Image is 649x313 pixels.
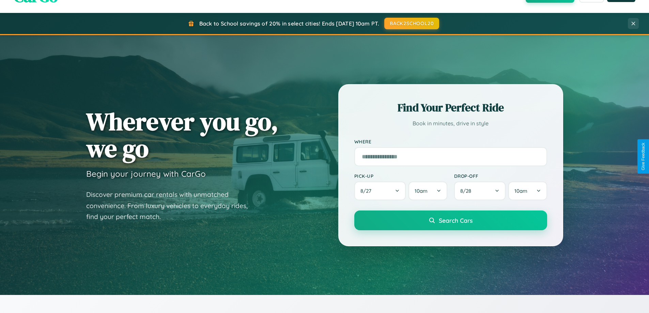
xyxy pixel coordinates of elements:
button: 8/27 [354,182,406,200]
span: 8 / 27 [360,188,375,194]
button: Search Cars [354,210,547,230]
span: Search Cars [439,217,473,224]
h1: Wherever you go, we go [86,108,278,162]
button: 10am [508,182,547,200]
div: Give Feedback [641,143,646,170]
span: 10am [415,188,428,194]
button: BACK2SCHOOL20 [384,18,439,29]
button: 8/28 [454,182,506,200]
button: 10am [408,182,447,200]
span: 8 / 28 [460,188,475,194]
label: Pick-up [354,173,447,179]
label: Drop-off [454,173,547,179]
h3: Begin your journey with CarGo [86,169,206,179]
h2: Find Your Perfect Ride [354,100,547,115]
span: Back to School savings of 20% in select cities! Ends [DATE] 10am PT. [199,20,379,27]
p: Book in minutes, drive in style [354,119,547,128]
label: Where [354,139,547,144]
span: 10am [514,188,527,194]
p: Discover premium car rentals with unmatched convenience. From luxury vehicles to everyday rides, ... [86,189,257,222]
